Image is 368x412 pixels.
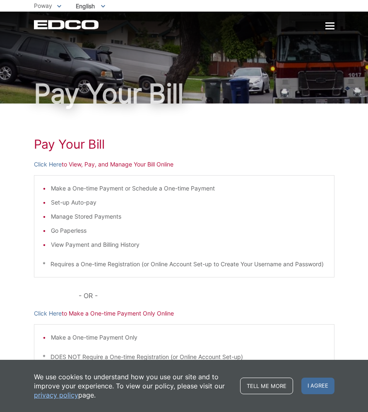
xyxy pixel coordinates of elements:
[34,390,78,400] a: privacy policy
[43,352,326,361] p: * DOES NOT Require a One-time Registration (or Online Account Set-up)
[51,226,326,235] li: Go Paperless
[34,160,62,169] a: Click Here
[51,333,326,342] li: Make a One-time Payment Only
[79,290,334,301] p: - OR -
[34,137,334,152] h1: Pay Your Bill
[240,378,293,394] a: Tell me more
[51,212,326,221] li: Manage Stored Payments
[43,260,326,269] p: * Requires a One-time Registration (or Online Account Set-up to Create Your Username and Password)
[34,2,52,9] span: Poway
[34,80,334,107] h1: Pay Your Bill
[34,20,100,29] a: EDCD logo. Return to the homepage.
[301,378,334,394] span: I agree
[51,184,326,193] li: Make a One-time Payment or Schedule a One-time Payment
[51,198,326,207] li: Set-up Auto-pay
[34,372,232,400] p: We use cookies to understand how you use our site and to improve your experience. To view our pol...
[34,160,334,169] p: to View, Pay, and Manage Your Bill Online
[34,309,62,318] a: Click Here
[51,240,326,249] li: View Payment and Billing History
[34,309,334,318] p: to Make a One-time Payment Only Online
